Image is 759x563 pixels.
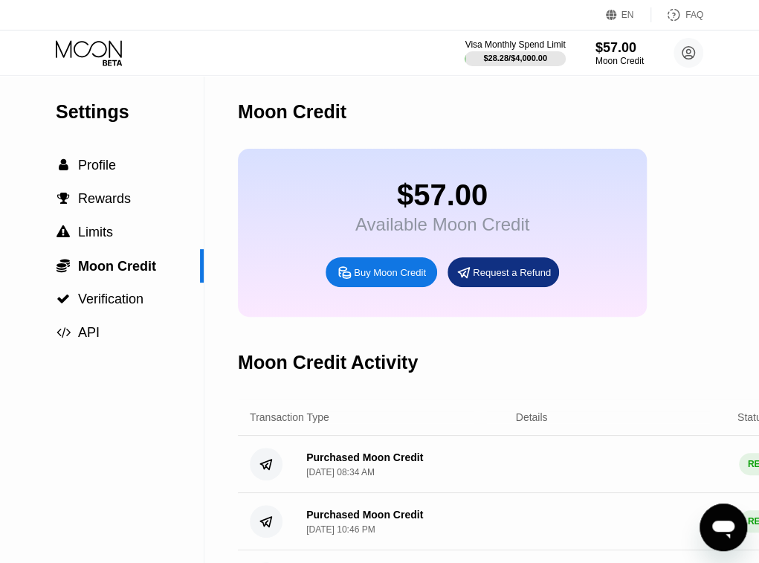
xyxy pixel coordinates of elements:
[56,292,70,306] span: 
[355,214,529,235] div: Available Moon Credit
[306,509,423,521] div: Purchased Moon Credit
[238,352,418,373] div: Moon Credit Activity
[78,325,100,340] span: API
[448,257,559,287] div: Request a Refund
[56,158,71,172] div: 
[56,225,70,239] span: 
[306,451,423,463] div: Purchased Moon Credit
[56,101,204,123] div: Settings
[78,259,156,274] span: Moon Credit
[59,158,68,172] span: 
[685,10,703,20] div: FAQ
[306,524,375,535] div: [DATE] 10:46 PM
[595,40,644,66] div: $57.00Moon Credit
[250,411,329,423] div: Transaction Type
[651,7,703,22] div: FAQ
[606,7,651,22] div: EN
[56,225,71,239] div: 
[78,191,131,206] span: Rewards
[238,101,346,123] div: Moon Credit
[621,10,634,20] div: EN
[56,258,71,273] div: 
[78,225,113,239] span: Limits
[465,39,565,66] div: Visa Monthly Spend Limit$28.28/$4,000.00
[354,266,426,279] div: Buy Moon Credit
[326,257,437,287] div: Buy Moon Credit
[595,40,644,56] div: $57.00
[78,158,116,173] span: Profile
[306,467,375,477] div: [DATE] 08:34 AM
[78,292,143,306] span: Verification
[56,258,70,273] span: 
[516,411,548,423] div: Details
[483,54,547,62] div: $28.28 / $4,000.00
[355,178,529,212] div: $57.00
[595,56,644,66] div: Moon Credit
[56,292,71,306] div: 
[57,192,70,205] span: 
[56,192,71,205] div: 
[56,326,71,339] span: 
[700,504,747,551] iframe: Button to launch messaging window
[473,266,551,279] div: Request a Refund
[465,39,565,50] div: Visa Monthly Spend Limit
